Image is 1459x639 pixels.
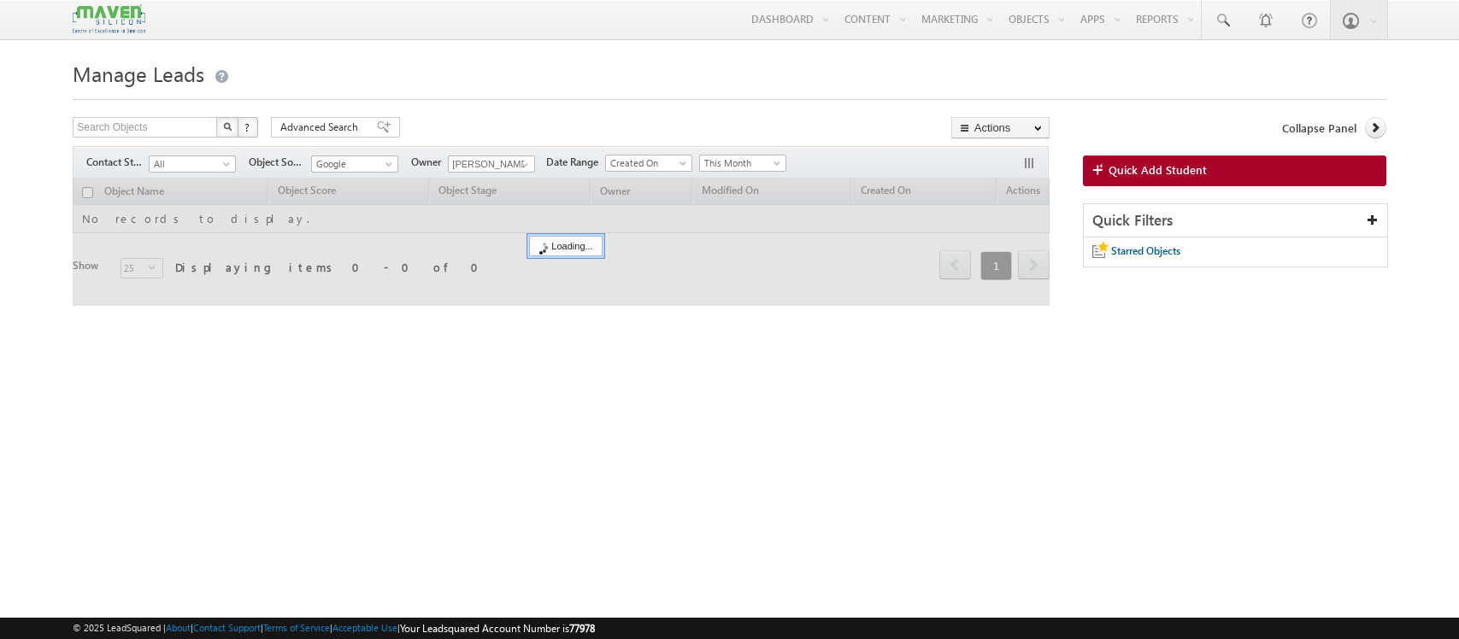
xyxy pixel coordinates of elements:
a: This Month [699,155,786,172]
span: Quick Add Student [1109,162,1207,178]
a: All [149,155,236,173]
a: Quick Add Student [1083,155,1386,186]
span: This Month [700,155,781,171]
a: Created On [605,155,692,172]
span: 77978 [569,622,595,635]
span: Owner [411,155,448,170]
a: About [166,622,191,633]
div: Quick Filters [1084,204,1387,237]
input: Type to Search [448,155,535,173]
span: Collapse Panel [1282,120,1356,136]
span: All [150,156,231,172]
span: ? [244,120,252,134]
a: Contact Support [193,622,261,633]
button: ? [238,117,258,138]
span: Your Leadsquared Account Number is [400,622,595,635]
span: Starred Objects [1111,244,1180,257]
img: Custom Logo [73,4,144,34]
div: Loading... [529,236,602,256]
span: Contact Stage [86,155,149,170]
span: © 2025 LeadSquared | | | | | [73,620,595,636]
a: Google [311,155,398,173]
span: Date Range [546,155,605,170]
a: Terms of Service [263,622,330,633]
span: Object Source [249,155,311,170]
span: Manage Leads [73,60,204,87]
a: Show All Items [512,156,533,173]
span: Advanced Search [280,120,363,135]
a: Acceptable Use [332,622,397,633]
span: Google [312,156,393,172]
img: Search [223,122,232,131]
span: Created On [606,155,687,171]
button: Actions [951,117,1050,138]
